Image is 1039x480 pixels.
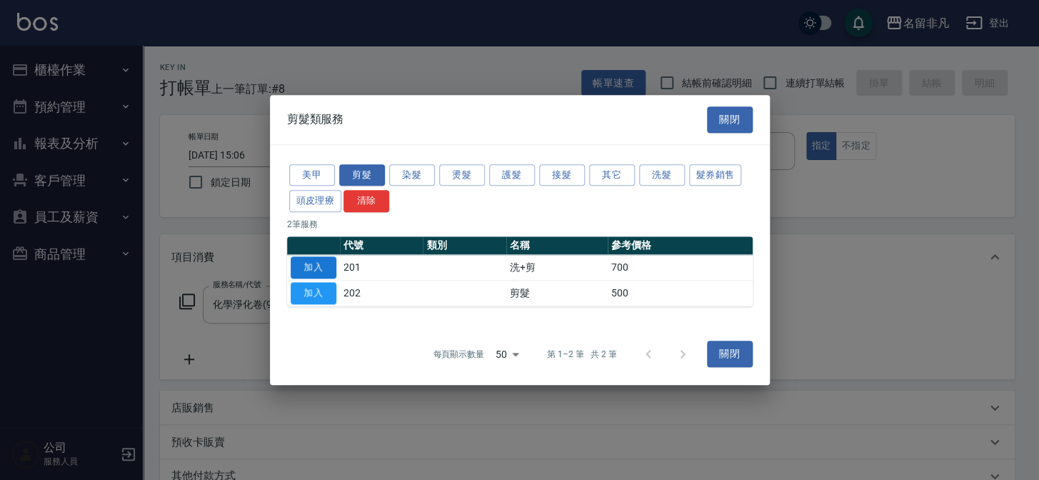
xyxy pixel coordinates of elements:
[287,112,344,126] span: 剪髮類服務
[287,218,753,231] p: 2 筆服務
[608,255,753,281] td: 700
[291,282,336,304] button: 加入
[707,106,753,133] button: 關閉
[490,335,524,374] div: 50
[506,236,607,255] th: 名稱
[433,348,484,361] p: 每頁顯示數量
[589,164,635,186] button: 其它
[439,164,485,186] button: 燙髮
[689,164,742,186] button: 髮券銷售
[608,280,753,306] td: 500
[489,164,535,186] button: 護髮
[707,341,753,368] button: 關閉
[340,255,423,281] td: 201
[340,236,423,255] th: 代號
[608,236,753,255] th: 參考價格
[539,164,585,186] button: 接髮
[289,164,335,186] button: 美甲
[506,280,607,306] td: 剪髮
[547,348,616,361] p: 第 1–2 筆 共 2 筆
[506,255,607,281] td: 洗+剪
[639,164,685,186] button: 洗髮
[291,256,336,279] button: 加入
[423,236,506,255] th: 類別
[389,164,435,186] button: 染髮
[339,164,385,186] button: 剪髮
[289,190,342,212] button: 頭皮理療
[340,280,423,306] td: 202
[343,190,389,212] button: 清除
